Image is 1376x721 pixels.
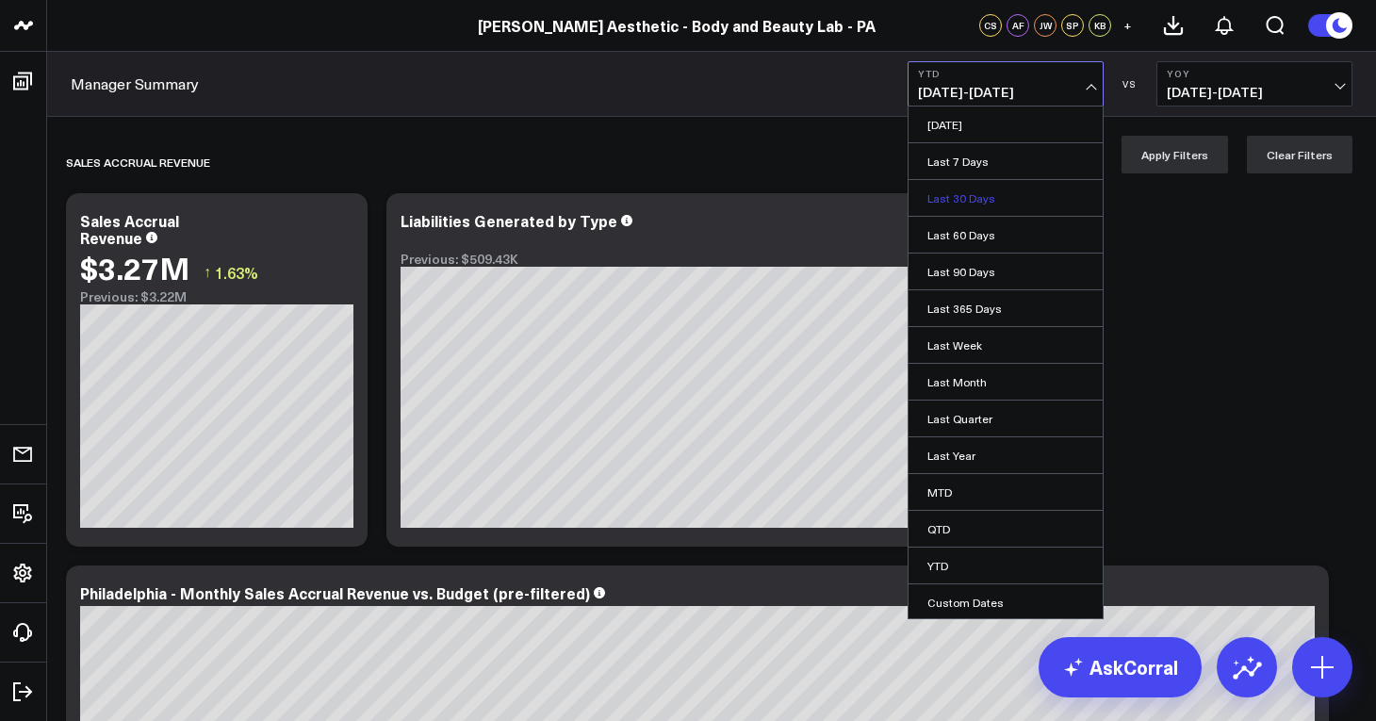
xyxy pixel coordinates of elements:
span: [DATE] - [DATE] [918,85,1093,100]
div: JW [1034,14,1057,37]
a: Last Month [909,364,1103,400]
div: Liabilities Generated by Type [401,210,617,231]
span: + [1123,19,1132,32]
span: ↑ [204,260,211,285]
a: AskCorral [1039,637,1202,697]
a: Last 7 Days [909,143,1103,179]
span: 1.63% [215,262,258,283]
div: Previous: $3.22M [80,289,353,304]
button: Apply Filters [1122,136,1228,173]
button: YoY[DATE]-[DATE] [1156,61,1352,107]
div: SP [1061,14,1084,37]
a: YTD [909,548,1103,583]
button: + [1116,14,1138,37]
div: Sales Accrual Revenue [80,210,179,248]
a: Custom Dates [909,584,1103,620]
div: KB [1089,14,1111,37]
div: Philadelphia - Monthly Sales Accrual Revenue vs. Budget (pre-filtered) [80,582,590,603]
a: Last Week [909,327,1103,363]
div: VS [1113,78,1147,90]
div: CS [979,14,1002,37]
div: $3.27M [80,251,189,285]
button: Clear Filters [1247,136,1352,173]
a: Last 30 Days [909,180,1103,216]
a: Last 90 Days [909,254,1103,289]
a: Last 60 Days [909,217,1103,253]
a: Last 365 Days [909,290,1103,326]
b: YTD [918,68,1093,79]
button: YTD[DATE]-[DATE] [908,61,1104,107]
a: QTD [909,511,1103,547]
a: Last Year [909,437,1103,473]
a: Manager Summary [71,74,199,94]
a: MTD [909,474,1103,510]
div: Previous: $509.43K [401,252,994,267]
a: [DATE] [909,107,1103,142]
div: AF [1007,14,1029,37]
a: Last Quarter [909,401,1103,436]
span: [DATE] - [DATE] [1167,85,1342,100]
div: Sales Accrual Revenue [66,140,210,184]
a: [PERSON_NAME] Aesthetic - Body and Beauty Lab - PA [478,15,876,36]
b: YoY [1167,68,1342,79]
